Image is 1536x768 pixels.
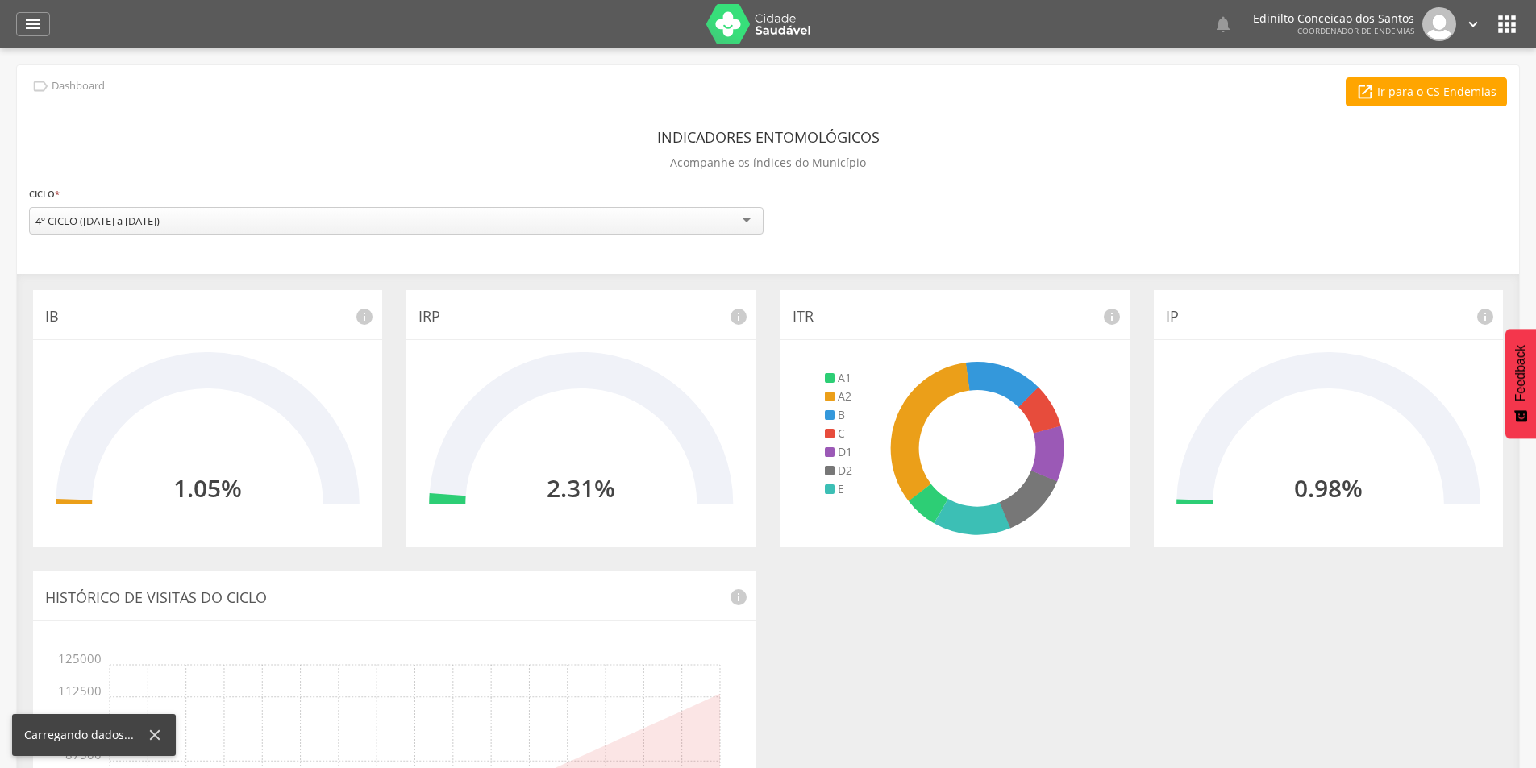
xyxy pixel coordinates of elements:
a:  [16,12,50,36]
p: Edinilto Conceicao dos Santos [1253,13,1414,24]
li: E [825,481,852,497]
i: info [729,587,748,607]
i: info [729,307,748,326]
p: Acompanhe os índices do Município [670,152,866,174]
header: Indicadores Entomológicos [657,122,880,152]
h2: 2.31% [547,475,615,501]
i: info [1476,307,1495,326]
label: Ciclo [29,185,60,203]
span: 100000 [77,697,102,729]
p: IB [45,306,370,327]
p: IP [1166,306,1491,327]
li: D2 [825,463,852,479]
p: Histórico de Visitas do Ciclo [45,587,744,608]
li: A2 [825,388,852,405]
i:  [31,77,49,95]
i: info [1102,307,1122,326]
i:  [1464,15,1482,33]
span: 112500 [77,665,102,697]
a: Ir para o CS Endemias [1346,77,1507,106]
span: Feedback [1513,345,1528,401]
li: A1 [825,370,852,386]
li: B [825,407,852,423]
i:  [23,15,43,34]
span: Coordenador de Endemias [1297,25,1414,36]
div: Carregando dados... [24,727,146,743]
p: Dashboard [52,80,105,93]
a:  [1213,7,1233,41]
i:  [1356,83,1374,101]
li: C [825,426,852,442]
i: info [355,307,374,326]
h2: 1.05% [173,475,242,501]
i:  [1213,15,1233,34]
span: 125000 [77,641,102,665]
a:  [1464,7,1482,41]
p: IRP [418,306,743,327]
p: ITR [793,306,1118,327]
button: Feedback - Mostrar pesquisa [1505,329,1536,438]
h2: 0.98% [1294,475,1363,501]
div: 4º CICLO ([DATE] a [DATE]) [35,214,160,228]
i:  [1494,11,1520,37]
li: D1 [825,444,852,460]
